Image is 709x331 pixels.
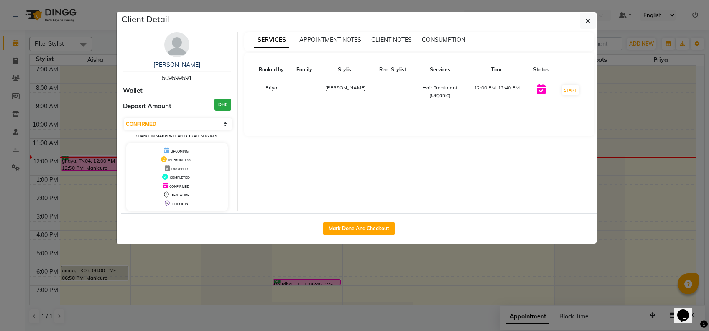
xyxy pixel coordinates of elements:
span: CLIENT NOTES [371,36,412,43]
td: - [290,79,318,104]
th: Stylist [318,61,373,79]
td: - [373,79,413,104]
button: Mark Done And Checkout [323,222,395,235]
span: [PERSON_NAME] [325,84,366,91]
span: Wallet [123,86,143,96]
span: IN PROGRESS [168,158,191,162]
th: Status [527,61,555,79]
span: CHECK-IN [172,202,188,206]
button: START [562,85,579,95]
th: Req. Stylist [373,61,413,79]
span: 509599591 [162,74,192,82]
a: [PERSON_NAME] [153,61,200,69]
span: DROPPED [171,167,188,171]
span: COMPLETED [170,176,190,180]
th: Booked by [252,61,291,79]
span: TENTATIVE [171,193,189,197]
small: Change in status will apply to all services. [136,134,218,138]
th: Time [467,61,527,79]
th: Services [413,61,467,79]
h3: DH0 [214,99,231,111]
span: Deposit Amount [123,102,171,111]
span: UPCOMING [171,149,189,153]
span: CONSUMPTION [422,36,465,43]
span: CONFIRMED [169,184,189,188]
img: avatar [164,32,189,57]
h5: Client Detail [122,13,169,25]
span: APPOINTMENT NOTES [299,36,361,43]
span: SERVICES [254,33,289,48]
div: Hair Treatment (Organic) [418,84,462,99]
td: Priya [252,79,291,104]
th: Family [290,61,318,79]
iframe: chat widget [674,298,701,323]
td: 12:00 PM-12:40 PM [467,79,527,104]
